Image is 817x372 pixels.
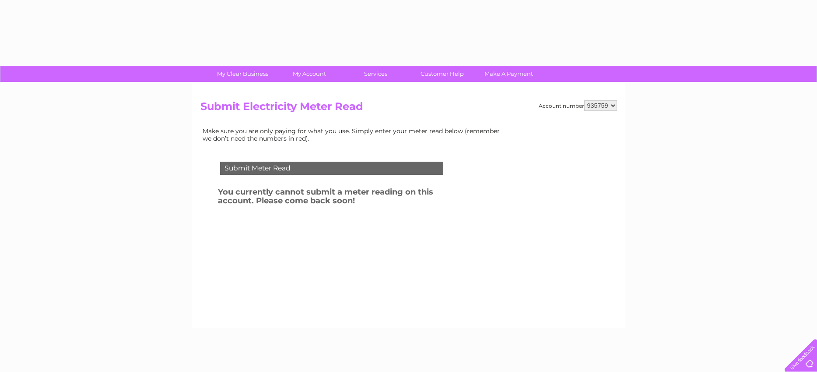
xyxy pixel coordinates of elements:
a: Services [340,66,412,82]
a: Make A Payment [473,66,545,82]
a: My Clear Business [207,66,279,82]
td: Make sure you are only paying for what you use. Simply enter your meter read below (remember we d... [200,125,507,144]
h2: Submit Electricity Meter Read [200,100,617,117]
a: My Account [273,66,345,82]
div: Account number [539,100,617,111]
a: Customer Help [406,66,478,82]
h3: You currently cannot submit a meter reading on this account. Please come back soon! [218,186,466,210]
div: Submit Meter Read [220,162,443,175]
